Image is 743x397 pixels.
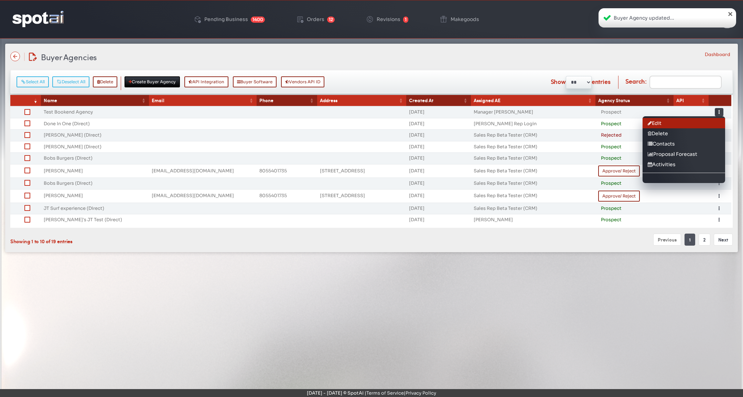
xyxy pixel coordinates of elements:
td: [DATE] [406,214,471,226]
a: Edit [643,118,725,128]
td: Sales Rep Beta Tester (CRM) [471,189,595,203]
td: Sales Rep Beta Tester (CRM) [471,203,595,214]
td: Sales Rep Beta Tester (CRM) [471,178,595,189]
td: [PERSON_NAME] [41,164,149,178]
a: Next [714,234,733,246]
th: Created At: activate to sort column ascending [406,95,471,106]
div: Prospect [598,119,671,129]
td: Test Bookend Agency [41,106,149,118]
label: Show entries [551,76,611,89]
td: [EMAIL_ADDRESS][DOMAIN_NAME] [149,189,257,203]
td: Bobs Burgers (Direct) [41,152,149,164]
img: edit-document.svg [29,53,37,61]
td: Bobs Burgers (Direct) [41,178,149,189]
div: Rejected [598,131,671,140]
div: Prospect [598,204,671,213]
th: &nbsp; [709,95,731,106]
td: [PERSON_NAME] Rep Login [471,118,595,130]
td: Sales Rep Beta Tester (CRM) [471,141,595,153]
a: 2 [699,234,710,246]
button: Buyer Software [233,76,277,87]
th: API: activate to sort column ascending [674,95,709,106]
button: Select All [17,76,49,87]
td: [PERSON_NAME] (Direct) [41,129,149,141]
td: Sales Rep Beta Tester (CRM) [471,152,595,164]
div: Showing 1 to 10 of 19 entries [10,233,309,247]
td: Done In One (Direct) [41,118,149,130]
button: API Integration [184,76,228,87]
td: [DATE] [406,178,471,189]
div: Makegoods [451,17,479,22]
img: name-arrow-back-state-default-icon-true-icon-only-true-type.svg [10,52,20,61]
td: [EMAIL_ADDRESS][DOMAIN_NAME] [149,164,257,178]
div: Prospect [598,215,671,225]
th: Email: activate to sort column ascending [149,95,257,106]
div: Prospect [598,154,671,163]
label: Search: [625,76,722,89]
img: logo-reversed.png [12,11,64,27]
a: Privacy Policy [406,390,436,396]
div: × [727,10,734,17]
div: Prospect [598,142,671,152]
td: [DATE] [406,106,471,118]
td: [DATE] [406,141,471,153]
span: 12 [327,17,335,23]
td: JT Surf experience (Direct) [41,203,149,214]
th: Agency Status: activate to sort column ascending [595,95,674,106]
td: [PERSON_NAME] [471,214,595,226]
th: Assigned AE: activate to sort column ascending [471,95,595,106]
a: Makegoods [434,4,485,34]
span: Buyer Agencies [41,51,97,63]
td: Manager [PERSON_NAME] [471,106,595,118]
span: 1400 [251,17,265,23]
td: [STREET_ADDRESS] [317,189,406,203]
td: [PERSON_NAME]'s JT Test (Direct) [41,214,149,226]
th: Address: activate to sort column ascending [317,95,406,106]
div: Buyer Agency updated... [614,14,726,21]
button: Approve/ Reject [598,191,640,202]
div: Pending Business [204,17,248,22]
a: Delete [643,128,725,139]
a: Proposal Forecast [643,149,725,159]
span: 1 [403,17,408,23]
div: Prospect [598,179,671,188]
a: Pending Business 1400 [188,4,270,34]
button: Vendors API ID [281,76,324,87]
td: Sales Rep Beta Tester (CRM) [471,164,595,178]
button: Approve/ Reject [598,165,640,176]
td: [DATE] [406,118,471,130]
a: Terms of Service [366,390,404,396]
th: Name: activate to sort column ascending [41,95,149,106]
img: deployed-code-history.png [193,15,202,23]
td: 8055401735 [257,189,317,203]
a: 1 [685,234,695,246]
td: [DATE] [406,189,471,203]
td: Sales Rep Beta Tester (CRM) [471,129,595,141]
div: Prospect [598,108,671,117]
div: Revisions [377,17,400,22]
select: Showentries [566,76,592,89]
button: Delete [93,76,117,87]
a: Activities [643,159,725,170]
td: [DATE] [406,152,471,164]
button: Deselect All [52,76,89,87]
img: change-circle.png [366,15,374,23]
td: [DATE] [406,129,471,141]
div: Orders [307,17,324,22]
a: Contacts [643,139,725,149]
td: [PERSON_NAME] [41,189,149,203]
td: [DATE] [406,164,471,178]
td: [STREET_ADDRESS] [317,164,406,178]
td: [PERSON_NAME] (Direct) [41,141,149,153]
li: Dashboard [705,51,730,57]
button: Create Buyer Agency [125,76,180,87]
td: 8055401735 [257,164,317,178]
a: Revisions 1 [360,4,414,34]
a: Orders 12 [290,4,340,34]
td: [DATE] [406,203,471,214]
img: order-play.png [296,15,304,23]
th: Phone: activate to sort column ascending [257,95,317,106]
input: Search: [649,76,722,89]
img: line-12.svg [24,53,25,61]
